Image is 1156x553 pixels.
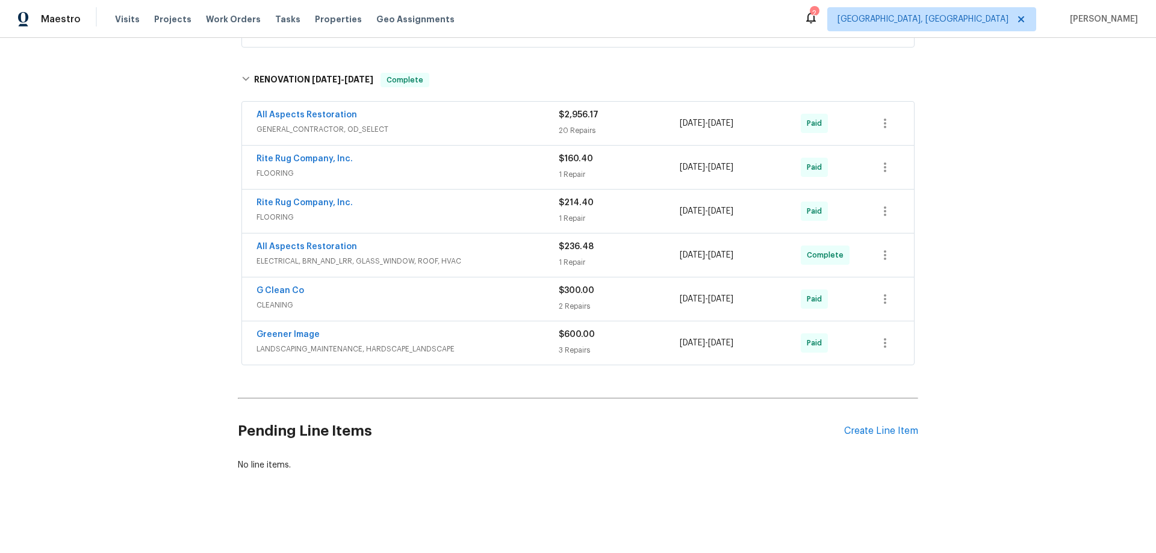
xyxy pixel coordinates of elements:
[680,117,733,129] span: -
[844,425,918,437] div: Create Line Item
[559,286,594,295] span: $300.00
[256,243,357,251] a: All Aspects Restoration
[256,199,353,207] a: Rite Rug Company, Inc.
[344,75,373,84] span: [DATE]
[1065,13,1138,25] span: [PERSON_NAME]
[708,163,733,171] span: [DATE]
[154,13,191,25] span: Projects
[256,255,559,267] span: ELECTRICAL, BRN_AND_LRR, GLASS_WINDOW, ROOF, HVAC
[559,344,680,356] div: 3 Repairs
[256,155,353,163] a: Rite Rug Company, Inc.
[680,207,705,215] span: [DATE]
[810,7,818,19] div: 2
[807,161,827,173] span: Paid
[559,330,595,339] span: $600.00
[256,111,357,119] a: All Aspects Restoration
[256,167,559,179] span: FLOORING
[559,243,594,251] span: $236.48
[238,403,844,459] h2: Pending Line Items
[559,212,680,224] div: 1 Repair
[708,119,733,128] span: [DATE]
[559,300,680,312] div: 2 Repairs
[708,295,733,303] span: [DATE]
[680,163,705,171] span: [DATE]
[559,155,593,163] span: $160.40
[680,339,705,347] span: [DATE]
[376,13,455,25] span: Geo Assignments
[382,74,428,86] span: Complete
[238,61,918,99] div: RENOVATION [DATE]-[DATE]Complete
[559,125,680,137] div: 20 Repairs
[680,293,733,305] span: -
[559,168,680,181] div: 1 Repair
[708,251,733,259] span: [DATE]
[680,119,705,128] span: [DATE]
[238,459,918,471] div: No line items.
[837,13,1008,25] span: [GEOGRAPHIC_DATA], [GEOGRAPHIC_DATA]
[256,343,559,355] span: LANDSCAPING_MAINTENANCE, HARDSCAPE_LANDSCAPE
[807,205,827,217] span: Paid
[559,111,598,119] span: $2,956.17
[115,13,140,25] span: Visits
[41,13,81,25] span: Maestro
[256,211,559,223] span: FLOORING
[256,286,304,295] a: G Clean Co
[312,75,341,84] span: [DATE]
[807,337,827,349] span: Paid
[680,295,705,303] span: [DATE]
[680,337,733,349] span: -
[807,249,848,261] span: Complete
[312,75,373,84] span: -
[807,293,827,305] span: Paid
[256,123,559,135] span: GENERAL_CONTRACTOR, OD_SELECT
[680,205,733,217] span: -
[708,207,733,215] span: [DATE]
[708,339,733,347] span: [DATE]
[680,249,733,261] span: -
[559,199,594,207] span: $214.40
[206,13,261,25] span: Work Orders
[315,13,362,25] span: Properties
[807,117,827,129] span: Paid
[256,299,559,311] span: CLEANING
[680,161,733,173] span: -
[254,73,373,87] h6: RENOVATION
[256,330,320,339] a: Greener Image
[275,15,300,23] span: Tasks
[559,256,680,268] div: 1 Repair
[680,251,705,259] span: [DATE]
